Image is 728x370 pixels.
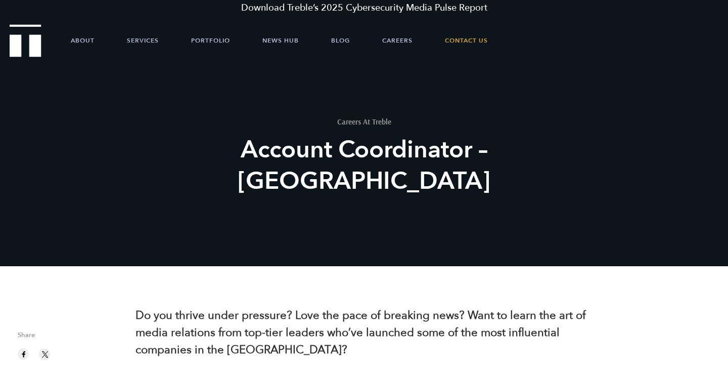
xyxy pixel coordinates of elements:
b: Do you thrive under pressure? Love the pace of breaking news? Want to learn the art of media rela... [135,308,586,357]
span: Share [18,332,120,344]
a: News Hub [262,25,299,56]
a: Services [127,25,159,56]
a: About [71,25,95,56]
h2: Account Coordinator – [GEOGRAPHIC_DATA] [177,134,551,197]
h1: Careers At Treble [177,118,551,126]
img: Treble logo [10,24,41,57]
a: Careers [382,25,413,56]
a: Contact Us [445,25,488,56]
img: facebook sharing button [19,350,28,359]
a: Treble Homepage [10,25,40,56]
img: twitter sharing button [40,350,50,359]
a: Portfolio [191,25,230,56]
a: Blog [331,25,350,56]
